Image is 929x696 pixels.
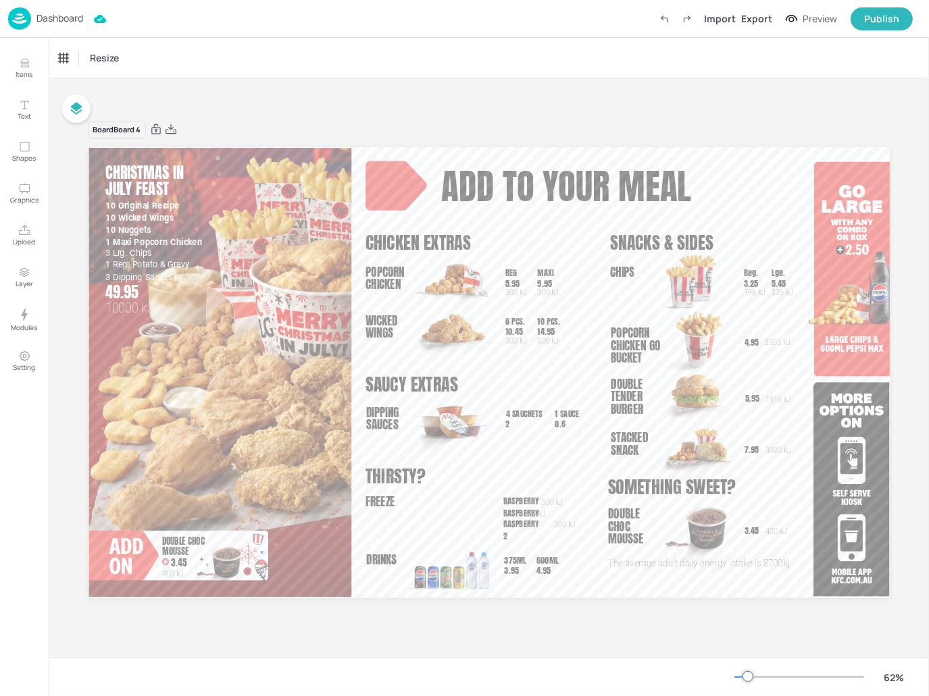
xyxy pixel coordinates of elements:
span: 10.45 [505,325,523,338]
span: 3920 kJ [765,446,790,456]
span: Christmas in July Feast [105,161,184,200]
span: 300 kJ [541,498,563,508]
img: 2025-08-19-1755611185852uptdwp9yzrj.png [657,263,706,312]
span: 3.25 [743,277,758,290]
span: something sweet? [607,474,736,500]
span: Wicked Wings [365,312,397,342]
img: 2025-08-19-1755611186869wxo5w0yuzrg.png [395,525,508,624]
span: thirsty? [365,463,425,489]
span: Drinks [366,551,397,568]
span: 1 Reg. Potato & Gravy [105,261,189,270]
span: 10000 kJ [105,300,153,316]
div: Preview [803,11,837,26]
div: Publish [864,11,899,26]
span: 3.45 [744,524,759,537]
span: snacks & Sides [609,230,713,256]
img: 2025-08-19-1755611188281kap5mghkic.png [661,488,731,570]
label: Undo (Ctrl + Z) [653,7,676,30]
span: 300 kJ [523,509,545,519]
span: 196 kJ [743,288,765,298]
span: 10 Wicked Wings [105,213,174,223]
span: 1916 kJ [765,395,790,405]
span: 9.95 [537,277,552,290]
span: 300 kJ [505,288,527,298]
span: 0.6 [555,417,565,430]
span: saucy extras [365,371,457,398]
span: The average adult daily energy intake is 8700kj. [607,558,791,570]
img: 2025-08-19-17556111852525qbaobst5z3.png [663,302,732,379]
span: 3.45 [171,556,186,570]
span: 300 kJ [537,336,559,346]
span: 4.95 [536,564,551,577]
span: 300 kJ [537,288,559,298]
span: 300 kJ [554,520,576,530]
span: Dipping Sauces [366,404,399,433]
span: 5.45 [772,277,786,290]
button: Publish [851,7,913,30]
span: 2 [505,417,509,430]
span: Lge. [772,267,785,279]
span: add to your meal [441,159,691,213]
div: Import [704,11,736,26]
span: 400 kJ [765,527,786,537]
span: 3 Dipping Sauces [105,273,173,282]
img: 2025-08-19-17556111864401ce3js0a30zh.png [660,350,734,436]
span: double choc mousse [161,535,204,558]
span: Reg. [743,267,758,279]
label: Redo (Ctrl + Y) [676,7,699,30]
span: Maxi [537,267,554,279]
span: Stacked Snack [611,429,649,459]
button: Preview [778,9,845,29]
span: 10 Nuggets [105,225,151,235]
img: 2025-08-19-175561118874619j0z4yexej.png [660,403,734,489]
span: 3 Lrg. Chips [105,248,151,258]
img: 2025-08-19-1755611187826hhkgmp72mxu.png [415,378,488,464]
span: 10 pcs. [537,315,559,328]
span: 14.95 [537,325,555,338]
span: Raspberry [503,506,539,519]
span: 375ml [504,554,526,567]
span: 5.95 [505,277,520,290]
span: Raspberry [503,495,539,508]
span: 1 Maxi Popcorn Chicken [105,238,202,247]
span: 400 kJ [161,569,183,579]
span: 49.95 [105,281,138,303]
span: 2305 kJ [764,338,790,348]
img: 2025-08-19-17556111859405qyo0dv0l88.png [415,286,488,372]
span: 4 Sauchets [505,407,542,420]
span: Popcorn Chicken Go Bucket [611,324,661,367]
img: 2025-08-19-1755611185852uptdwp9yzrj.png [670,251,724,305]
span: 600ml [536,554,559,567]
span: 4.95 [744,336,759,349]
span: 1 Sauce [555,407,578,420]
span: Reg [505,267,517,279]
span: 3.95 [504,564,519,577]
div: Board Board 4 [89,121,146,139]
span: Chicken Extras [365,230,470,256]
span: Freeze [365,493,395,510]
span: Resize [87,51,122,65]
div: Export [741,11,772,26]
span: 6 pcs. [505,315,525,328]
span: 5.95 [745,392,759,404]
span: Double Tender Burger [611,375,643,418]
span: Chips [609,263,634,281]
span: 10 Original Recipe [105,202,180,211]
span: 300 kJ [505,336,527,346]
span: Popcorn Chicken [365,263,404,293]
div: 62 % [878,670,910,685]
span: 235 kJ [772,288,793,298]
span: double choc mousse [607,505,643,547]
img: logo-86c26b7e.jpg [8,7,31,30]
img: 2025-08-19-1755611186558slxyiotxyz.png [415,238,488,324]
span: Raspberry [503,518,539,531]
span: 7.95 [744,444,759,456]
p: Dashboard [36,14,83,23]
